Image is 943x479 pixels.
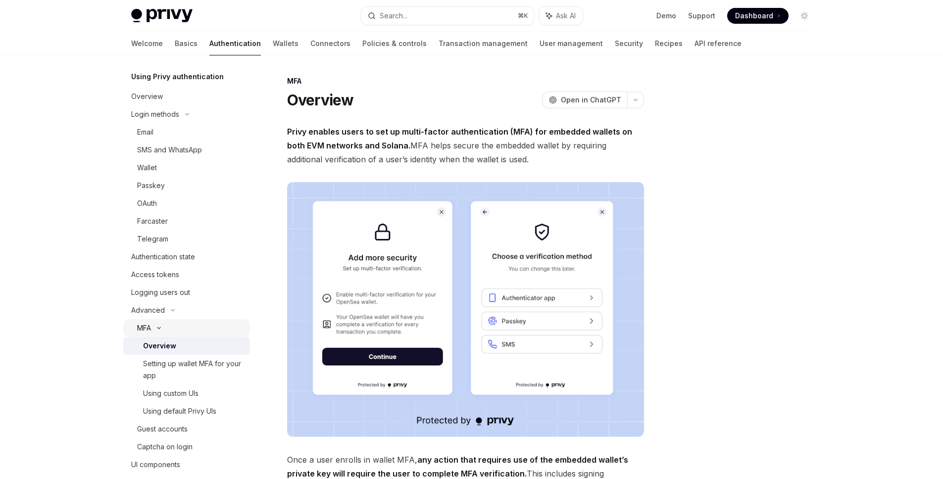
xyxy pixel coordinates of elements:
[137,441,193,453] div: Captcha on login
[695,32,742,55] a: API reference
[123,438,250,456] a: Captcha on login
[287,91,354,109] h1: Overview
[273,32,298,55] a: Wallets
[137,180,165,192] div: Passkey
[287,76,644,86] div: MFA
[287,127,632,150] strong: Privy enables users to set up multi-factor authentication (MFA) for embedded wallets on both EVM ...
[727,8,789,24] a: Dashboard
[143,387,199,399] div: Using custom UIs
[131,287,190,298] div: Logging users out
[143,405,216,417] div: Using default Privy UIs
[615,32,643,55] a: Security
[137,215,168,227] div: Farcaster
[123,159,250,177] a: Wallet
[123,141,250,159] a: SMS and WhatsApp
[123,194,250,212] a: OAuth
[137,233,168,245] div: Telegram
[123,337,250,355] a: Overview
[123,123,250,141] a: Email
[287,455,628,479] strong: any action that requires use of the embedded wallet’s private key will require the user to comple...
[655,32,683,55] a: Recipes
[123,266,250,284] a: Access tokens
[131,269,179,281] div: Access tokens
[137,144,202,156] div: SMS and WhatsApp
[361,7,534,25] button: Search...⌘K
[123,212,250,230] a: Farcaster
[137,322,151,334] div: MFA
[131,304,165,316] div: Advanced
[131,91,163,102] div: Overview
[123,284,250,301] a: Logging users out
[287,125,644,166] span: MFA helps secure the embedded wallet by requiring additional verification of a user’s identity wh...
[123,420,250,438] a: Guest accounts
[310,32,350,55] a: Connectors
[123,456,250,474] a: UI components
[540,32,603,55] a: User management
[131,32,163,55] a: Welcome
[143,340,176,352] div: Overview
[175,32,198,55] a: Basics
[543,92,627,108] button: Open in ChatGPT
[123,177,250,194] a: Passkey
[380,10,407,22] div: Search...
[137,197,157,209] div: OAuth
[131,71,224,83] h5: Using Privy authentication
[539,7,583,25] button: Ask AI
[362,32,427,55] a: Policies & controls
[131,251,195,263] div: Authentication state
[439,32,528,55] a: Transaction management
[796,8,812,24] button: Toggle dark mode
[131,108,179,120] div: Login methods
[735,11,773,21] span: Dashboard
[131,459,180,471] div: UI components
[123,402,250,420] a: Using default Privy UIs
[137,423,188,435] div: Guest accounts
[137,162,157,174] div: Wallet
[123,248,250,266] a: Authentication state
[556,11,576,21] span: Ask AI
[123,88,250,105] a: Overview
[518,12,528,20] span: ⌘ K
[123,230,250,248] a: Telegram
[209,32,261,55] a: Authentication
[561,95,621,105] span: Open in ChatGPT
[131,9,193,23] img: light logo
[143,358,244,382] div: Setting up wallet MFA for your app
[123,355,250,384] a: Setting up wallet MFA for your app
[123,384,250,402] a: Using custom UIs
[287,182,644,437] img: images/MFA.png
[656,11,676,21] a: Demo
[137,126,153,138] div: Email
[688,11,715,21] a: Support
